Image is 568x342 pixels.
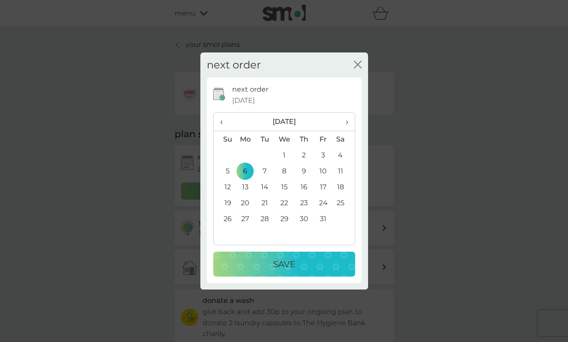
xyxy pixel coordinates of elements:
[294,195,313,211] td: 23
[236,113,333,131] th: [DATE]
[333,147,354,163] td: 4
[236,131,255,148] th: Mo
[274,131,294,148] th: We
[354,61,362,70] button: close
[294,147,313,163] td: 2
[313,163,333,179] td: 10
[294,211,313,227] td: 30
[214,163,236,179] td: 5
[255,131,274,148] th: Tu
[313,179,333,195] td: 17
[333,195,354,211] td: 25
[255,211,274,227] td: 28
[333,163,354,179] td: 11
[333,131,354,148] th: Sa
[313,131,333,148] th: Fr
[232,84,268,95] p: next order
[313,195,333,211] td: 24
[313,147,333,163] td: 3
[274,147,294,163] td: 1
[255,179,274,195] td: 14
[213,252,355,277] button: Save
[274,195,294,211] td: 22
[313,211,333,227] td: 31
[339,113,348,131] span: ›
[220,113,229,131] span: ‹
[214,179,236,195] td: 12
[232,95,255,106] span: [DATE]
[294,163,313,179] td: 9
[274,163,294,179] td: 8
[294,179,313,195] td: 16
[207,59,261,71] h2: next order
[274,211,294,227] td: 29
[274,179,294,195] td: 15
[236,179,255,195] td: 13
[273,257,295,271] p: Save
[333,179,354,195] td: 18
[236,195,255,211] td: 20
[255,163,274,179] td: 7
[214,131,236,148] th: Su
[236,211,255,227] td: 27
[236,163,255,179] td: 6
[294,131,313,148] th: Th
[214,195,236,211] td: 19
[255,195,274,211] td: 21
[214,211,236,227] td: 26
